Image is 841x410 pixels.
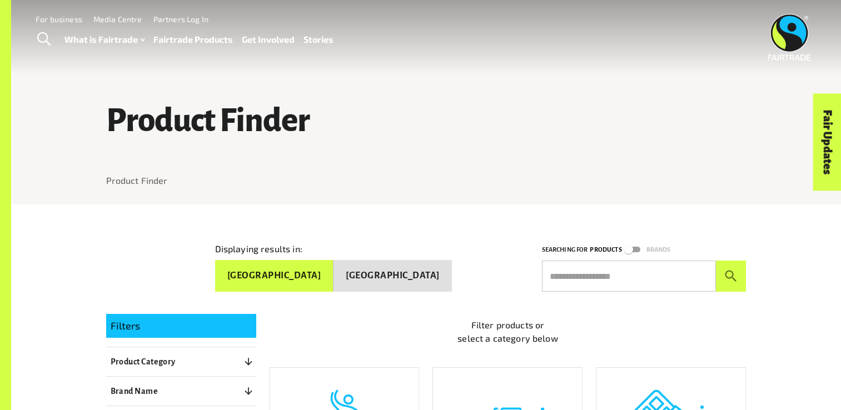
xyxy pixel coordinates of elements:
p: Products [590,244,621,255]
a: Product Finder [106,175,168,186]
p: Displaying results in: [215,242,302,256]
a: Toggle Search [30,26,57,53]
p: Brand Name [111,384,158,398]
button: Product Category [106,352,256,372]
p: Filters [111,318,252,333]
img: Fairtrade Australia New Zealand logo [768,14,811,61]
button: [GEOGRAPHIC_DATA] [334,260,452,292]
a: For business [36,14,82,24]
h1: Product Finder [106,103,747,138]
button: Brand Name [106,381,256,401]
p: Product Category [111,355,176,368]
a: Partners Log In [153,14,208,24]
nav: breadcrumb [106,174,747,187]
p: Searching for [542,244,588,255]
a: Stories [303,32,334,48]
p: Filter products or select a category below [270,318,747,345]
a: Fairtrade Products [153,32,233,48]
button: [GEOGRAPHIC_DATA] [215,260,334,292]
a: Get Involved [242,32,295,48]
a: What is Fairtrade [64,32,145,48]
p: Brands [646,244,671,255]
a: Media Centre [93,14,142,24]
